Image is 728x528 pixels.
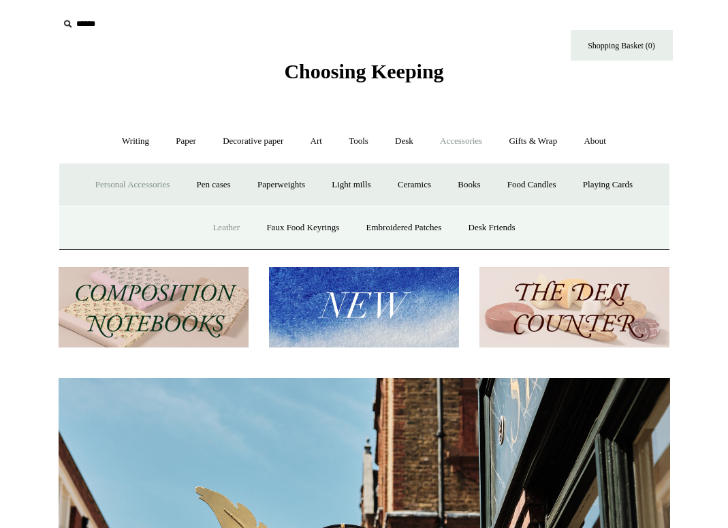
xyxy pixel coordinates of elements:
a: Art [298,123,334,159]
a: Desk Friends [456,210,528,246]
a: Paperweights [245,167,317,203]
a: Books [445,167,492,203]
a: Writing [110,123,161,159]
a: Leather [200,210,252,246]
span: Choosing Keeping [284,60,443,82]
a: Light mills [319,167,383,203]
a: Tools [336,123,381,159]
a: Playing Cards [571,167,645,203]
a: Decorative paper [210,123,296,159]
a: Ceramics [385,167,443,203]
a: Choosing Keeping [284,71,443,80]
img: 202302 Composition ledgers.jpg__PID:69722ee6-fa44-49dd-a067-31375e5d54ec [59,267,249,348]
img: The Deli Counter [479,267,669,348]
a: Paper [163,123,208,159]
a: Shopping Basket (0) [571,30,673,61]
a: Gifts & Wrap [496,123,569,159]
a: Personal Accessories [83,167,182,203]
a: Embroidered Patches [354,210,454,246]
a: About [571,123,618,159]
a: Accessories [428,123,494,159]
a: Desk [383,123,426,159]
a: Pen cases [184,167,242,203]
a: Food Candles [495,167,569,203]
a: Faux Food Keyrings [254,210,351,246]
img: New.jpg__PID:f73bdf93-380a-4a35-bcfe-7823039498e1 [269,267,459,348]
